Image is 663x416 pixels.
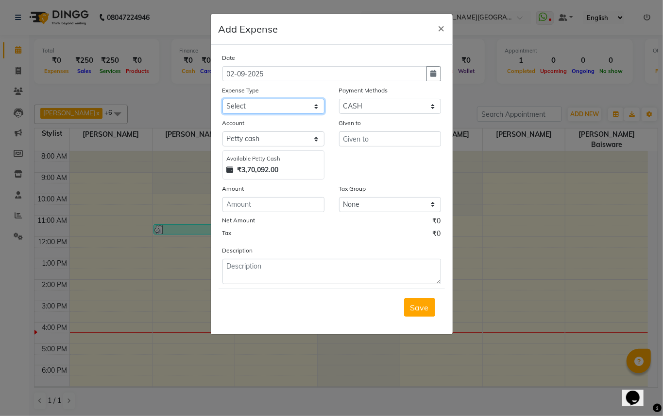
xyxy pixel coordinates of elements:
[433,216,441,229] span: ₹0
[227,155,320,163] div: Available Petty Cash
[404,298,435,317] button: Save
[222,184,244,193] label: Amount
[222,86,259,95] label: Expense Type
[222,197,324,212] input: Amount
[339,86,388,95] label: Payment Methods
[222,229,232,237] label: Tax
[410,303,429,312] span: Save
[430,14,453,41] button: Close
[339,119,361,127] label: Given to
[238,165,279,175] strong: ₹3,70,092.00
[339,131,441,146] input: Given to
[433,229,441,241] span: ₹0
[438,20,445,35] span: ×
[222,119,245,127] label: Account
[222,54,236,62] label: Date
[219,22,278,36] h5: Add Expense
[622,377,653,406] iframe: chat widget
[339,184,366,193] label: Tax Group
[222,216,255,225] label: Net Amount
[222,246,253,255] label: Description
